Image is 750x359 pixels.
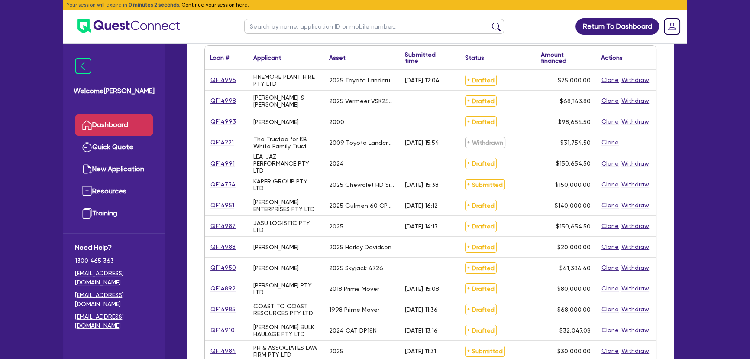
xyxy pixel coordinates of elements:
[329,55,346,61] div: Asset
[329,160,344,167] div: 2024
[253,199,319,212] div: [PERSON_NAME] ENTERPRISES PTY LTD
[465,242,497,253] span: Drafted
[75,269,153,287] a: [EMAIL_ADDRESS][DOMAIN_NAME]
[210,200,235,210] a: QF14951
[329,264,383,271] div: 2025 Skyjack 4726
[465,95,497,107] span: Drafted
[621,179,650,189] button: Withdraw
[253,178,319,192] div: KAPER GROUP PTY LTD
[601,242,619,252] button: Clone
[601,179,619,189] button: Clone
[601,55,623,61] div: Actions
[253,219,319,233] div: JASU LOGISTIC PTY LTD
[210,55,229,61] div: Loan #
[557,306,591,313] span: $68,000.00
[75,290,153,309] a: [EMAIL_ADDRESS][DOMAIN_NAME]
[601,346,619,356] button: Clone
[465,200,497,211] span: Drafted
[329,348,343,355] div: 2025
[253,153,319,174] div: LEA-JAZ PERFORMANCE PTY LTD
[557,244,591,251] span: $20,000.00
[621,159,650,169] button: Withdraw
[405,327,438,334] div: [DATE] 13:16
[253,73,319,87] div: FINEMORE PLANT HIRE PTY LTD
[329,244,391,251] div: 2025 Harley Davidson
[405,285,439,292] div: [DATE] 15:08
[558,118,591,125] span: $98,654.50
[601,325,619,335] button: Clone
[556,223,591,230] span: $150,654.50
[253,118,299,125] div: [PERSON_NAME]
[210,117,236,127] a: QF14993
[75,158,153,180] a: New Application
[559,264,591,271] span: $41,386.40
[82,164,92,174] img: new-application
[329,139,394,146] div: 2009 Toyota Landcruiser
[621,346,650,356] button: Withdraw
[621,75,650,85] button: Withdraw
[75,114,153,136] a: Dashboard
[253,244,299,251] div: [PERSON_NAME]
[621,117,650,127] button: Withdraw
[621,221,650,231] button: Withdraw
[210,221,236,231] a: QF14987
[405,223,438,230] div: [DATE] 14:13
[405,181,439,188] div: [DATE] 15:38
[75,312,153,330] a: [EMAIL_ADDRESS][DOMAIN_NAME]
[82,186,92,196] img: resources
[556,160,591,167] span: $150,654.50
[329,77,394,84] div: 2025 Toyota Landcrusier
[329,327,377,334] div: 2024 CAT DP18N
[465,325,497,336] span: Drafted
[621,242,650,252] button: Withdraw
[75,58,91,74] img: icon-menu-close
[465,346,505,357] span: Submitted
[557,285,591,292] span: $80,000.00
[601,304,619,314] button: Clone
[465,262,497,274] span: Drafted
[557,348,591,355] span: $30,000.00
[253,264,299,271] div: [PERSON_NAME]
[405,306,438,313] div: [DATE] 11:36
[558,77,591,84] span: $75,000.00
[75,202,153,225] a: Training
[405,348,436,355] div: [DATE] 11:31
[210,179,236,189] a: QF14734
[405,52,447,64] div: Submitted time
[601,284,619,294] button: Clone
[405,77,440,84] div: [DATE] 12:04
[82,142,92,152] img: quick-quote
[74,86,155,96] span: Welcome [PERSON_NAME]
[329,202,394,209] div: 2025 Gulmen 60 CPM Cup Machine
[555,181,591,188] span: $150,000.00
[601,117,619,127] button: Clone
[75,242,153,253] span: Need Help?
[329,181,394,188] div: 2025 Chevrolet HD Silverado
[601,75,619,85] button: Clone
[465,75,497,86] span: Drafted
[210,346,236,356] a: QF14984
[661,15,683,38] a: Dropdown toggle
[75,256,153,265] span: 1300 465 363
[129,2,179,8] span: 0 minutes 2 seconds
[465,179,505,190] span: Submitted
[210,137,234,147] a: QF14221
[601,96,619,106] button: Clone
[253,55,281,61] div: Applicant
[405,139,439,146] div: [DATE] 15:54
[253,282,319,296] div: [PERSON_NAME] PTY LTD
[601,137,619,147] button: Clone
[253,303,319,317] div: COAST TO COAST RESOURCES PTY LTD
[465,158,497,169] span: Drafted
[541,52,591,64] div: Amount financed
[75,180,153,202] a: Resources
[465,116,497,127] span: Drafted
[575,18,659,35] a: Return To Dashboard
[329,118,344,125] div: 2000
[601,263,619,273] button: Clone
[77,19,180,33] img: quest-connect-logo-blue
[82,208,92,219] img: training
[465,55,484,61] div: Status
[601,221,619,231] button: Clone
[465,137,505,148] span: Withdrawn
